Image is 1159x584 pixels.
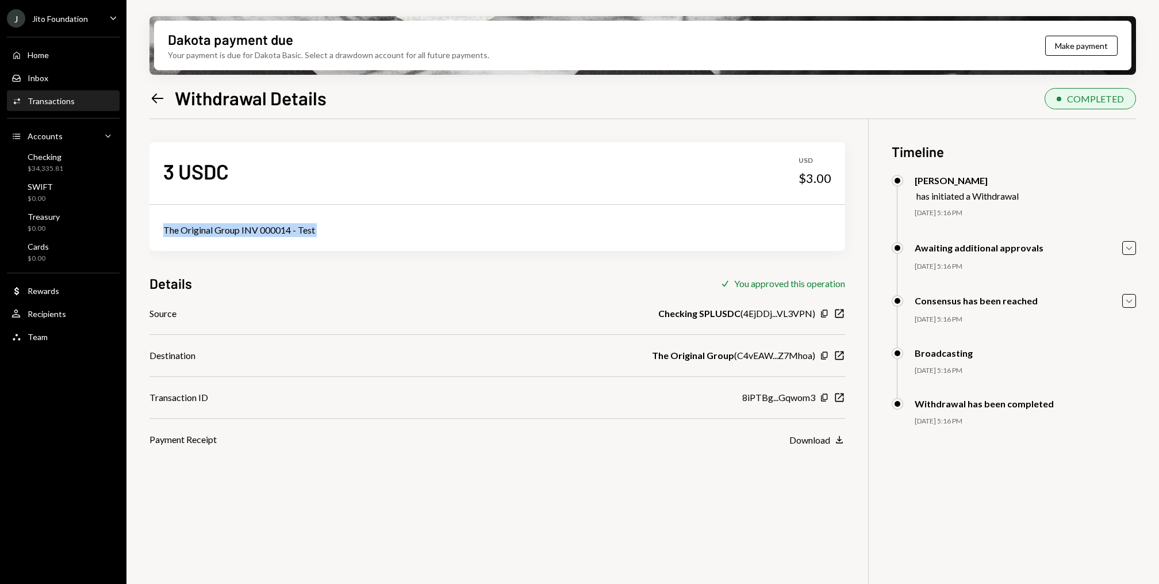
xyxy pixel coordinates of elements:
[7,90,120,111] a: Transactions
[658,307,740,320] b: Checking SPLUSDC
[149,433,217,446] div: Payment Receipt
[916,190,1019,201] div: has initiated a Withdrawal
[28,152,63,162] div: Checking
[7,303,120,324] a: Recipients
[915,175,1019,186] div: [PERSON_NAME]
[1045,36,1118,56] button: Make payment
[789,434,845,446] button: Download
[7,148,120,176] a: Checking$34,335.81
[149,307,176,320] div: Source
[915,208,1136,218] div: [DATE] 5:16 PM
[652,349,815,362] div: ( C4vEAW...Z7Mhoa )
[915,262,1136,272] div: [DATE] 5:16 PM
[7,280,120,301] a: Rewards
[28,212,60,222] div: Treasury
[149,274,192,293] h3: Details
[7,238,120,266] a: Cards$0.00
[7,44,120,65] a: Home
[799,170,831,186] div: $3.00
[168,49,489,61] div: Your payment is due for Dakota Basic. Select a drawdown account for all future payments.
[149,391,208,404] div: Transaction ID
[28,242,49,251] div: Cards
[7,125,120,146] a: Accounts
[28,50,49,60] div: Home
[915,366,1136,376] div: [DATE] 5:16 PM
[658,307,815,320] div: ( 4EjDDj...VL3VPN )
[28,254,49,264] div: $0.00
[7,326,120,347] a: Team
[28,224,60,234] div: $0.00
[742,391,815,404] div: 8iPTBg...Gqwom3
[892,142,1136,161] h3: Timeline
[168,30,293,49] div: Dakota payment due
[789,434,830,445] div: Download
[28,309,66,319] div: Recipients
[915,417,1136,426] div: [DATE] 5:16 PM
[28,96,75,106] div: Transactions
[799,156,831,166] div: USD
[915,295,1038,306] div: Consensus has been reached
[915,315,1136,325] div: [DATE] 5:16 PM
[28,332,48,342] div: Team
[7,9,25,28] div: J
[28,182,53,192] div: SWIFT
[163,223,831,237] div: The Original Group INV 000014 - Test
[915,242,1043,253] div: Awaiting additional approvals
[7,67,120,88] a: Inbox
[32,14,88,24] div: Jito Foundation
[915,348,973,358] div: Broadcasting
[28,194,53,204] div: $0.00
[1067,93,1124,104] div: COMPLETED
[175,86,327,109] h1: Withdrawal Details
[149,349,195,362] div: Destination
[7,178,120,206] a: SWIFT$0.00
[28,131,63,141] div: Accounts
[734,278,845,289] div: You approved this operation
[28,164,63,174] div: $34,335.81
[7,208,120,236] a: Treasury$0.00
[915,398,1054,409] div: Withdrawal has been completed
[28,286,59,296] div: Rewards
[28,73,48,83] div: Inbox
[652,349,734,362] b: The Original Group
[163,158,229,184] div: 3 USDC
